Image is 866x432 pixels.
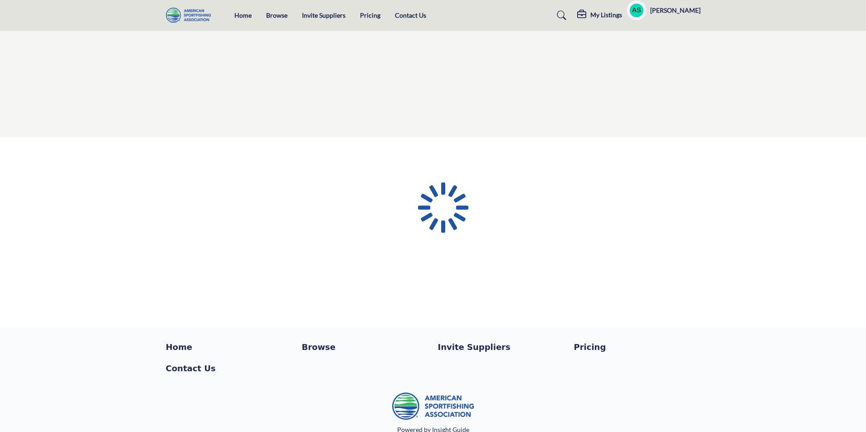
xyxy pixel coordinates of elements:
img: Site Logo [166,8,215,23]
a: Pricing [360,11,380,19]
img: No Site Logo [392,393,474,420]
a: Invite Suppliers [302,11,345,19]
a: Contact Us [166,362,292,374]
a: Invite Suppliers [438,341,564,353]
a: Pricing [574,341,701,353]
a: Home [234,11,252,19]
a: Browse [266,11,287,19]
h5: My Listings [590,11,622,19]
a: Browse [302,341,428,353]
div: My Listings [577,10,622,21]
a: Contact Us [395,11,426,19]
a: Search [548,8,572,23]
h5: [PERSON_NAME] [650,6,701,15]
a: Home [166,341,292,353]
button: Show hide supplier dropdown [627,0,647,20]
